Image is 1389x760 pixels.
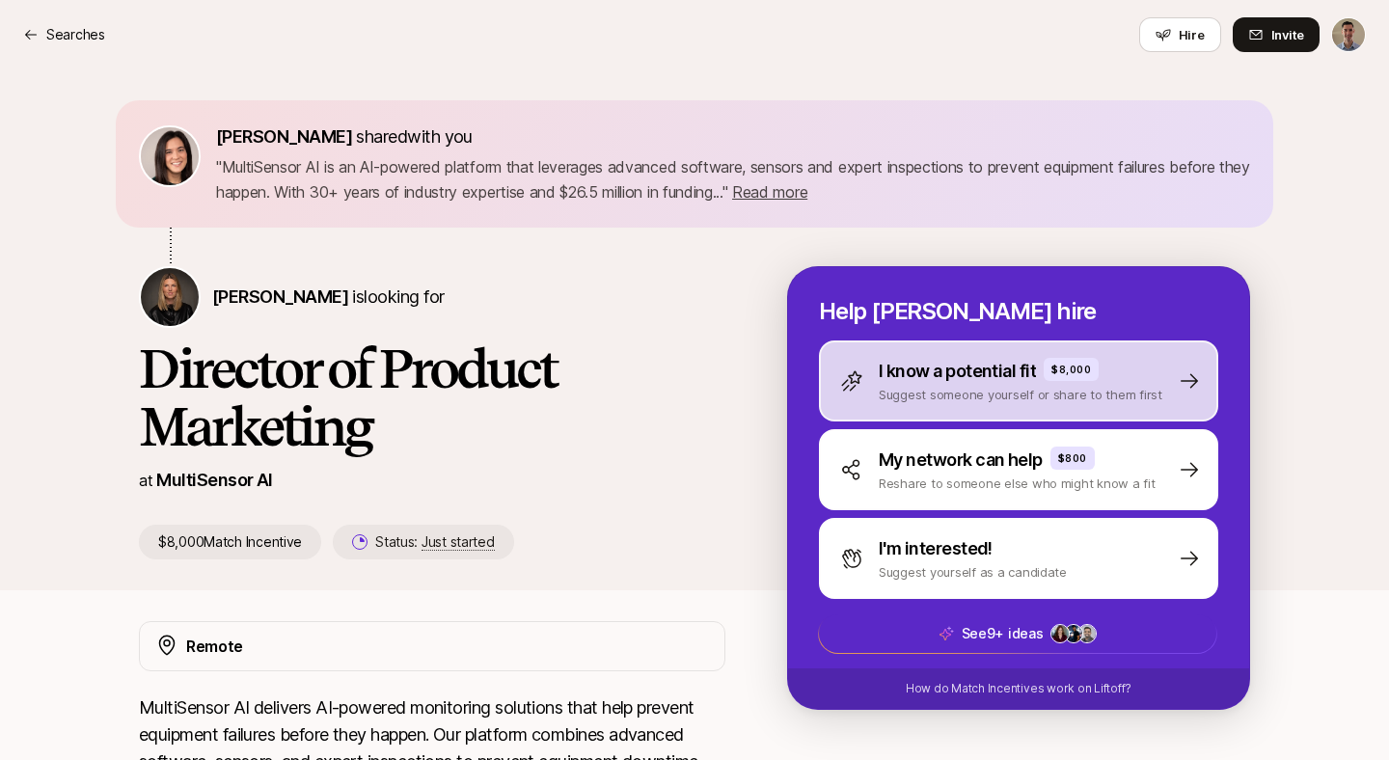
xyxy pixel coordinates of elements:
[1271,25,1304,44] span: Invite
[818,613,1217,654] button: See9+ ideas
[141,268,199,326] img: Jenna Hannon
[1065,625,1082,642] img: 67cc61c9_22f1_4be6_9cd9_505b1c181cd7.jpg
[407,126,473,147] span: with you
[212,284,444,311] p: is looking for
[141,127,199,185] img: 71d7b91d_d7cb_43b4_a7ea_a9b2f2cc6e03.jpg
[732,182,807,202] span: Read more
[139,468,152,493] p: at
[906,680,1131,697] p: How do Match Incentives work on Liftoff?
[46,23,105,46] p: Searches
[375,530,494,554] p: Status:
[156,470,272,490] a: MultiSensor AI
[212,286,348,307] span: [PERSON_NAME]
[879,385,1162,404] p: Suggest someone yourself or share to them first
[1139,17,1221,52] button: Hire
[139,339,725,455] h1: Director of Product Marketing
[879,562,1067,582] p: Suggest yourself as a candidate
[1078,625,1096,642] img: 401e381d_bacd_4bdc_a5af_68f4bdd244b6.jpg
[1179,25,1205,44] span: Hire
[819,298,1218,325] p: Help [PERSON_NAME] hire
[962,622,1044,645] p: See 9+ ideas
[216,126,352,147] span: [PERSON_NAME]
[1233,17,1320,52] button: Invite
[216,154,1250,204] p: " MultiSensor AI is an AI-powered platform that leverages advanced software, sensors and expert i...
[879,474,1156,493] p: Reshare to someone else who might know a fit
[879,535,993,562] p: I'm interested!
[1332,18,1365,51] img: Ben Levinson
[879,358,1036,385] p: I know a potential fit
[139,525,321,559] p: $8,000 Match Incentive
[216,123,480,150] p: shared
[1331,17,1366,52] button: Ben Levinson
[1051,625,1069,642] img: 6202ba9f_8ff6_42d5_aba3_edb480f28048.jpg
[1058,450,1087,466] p: $800
[422,533,495,551] span: Just started
[1051,362,1091,377] p: $8,000
[879,447,1043,474] p: My network can help
[186,634,243,659] p: Remote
